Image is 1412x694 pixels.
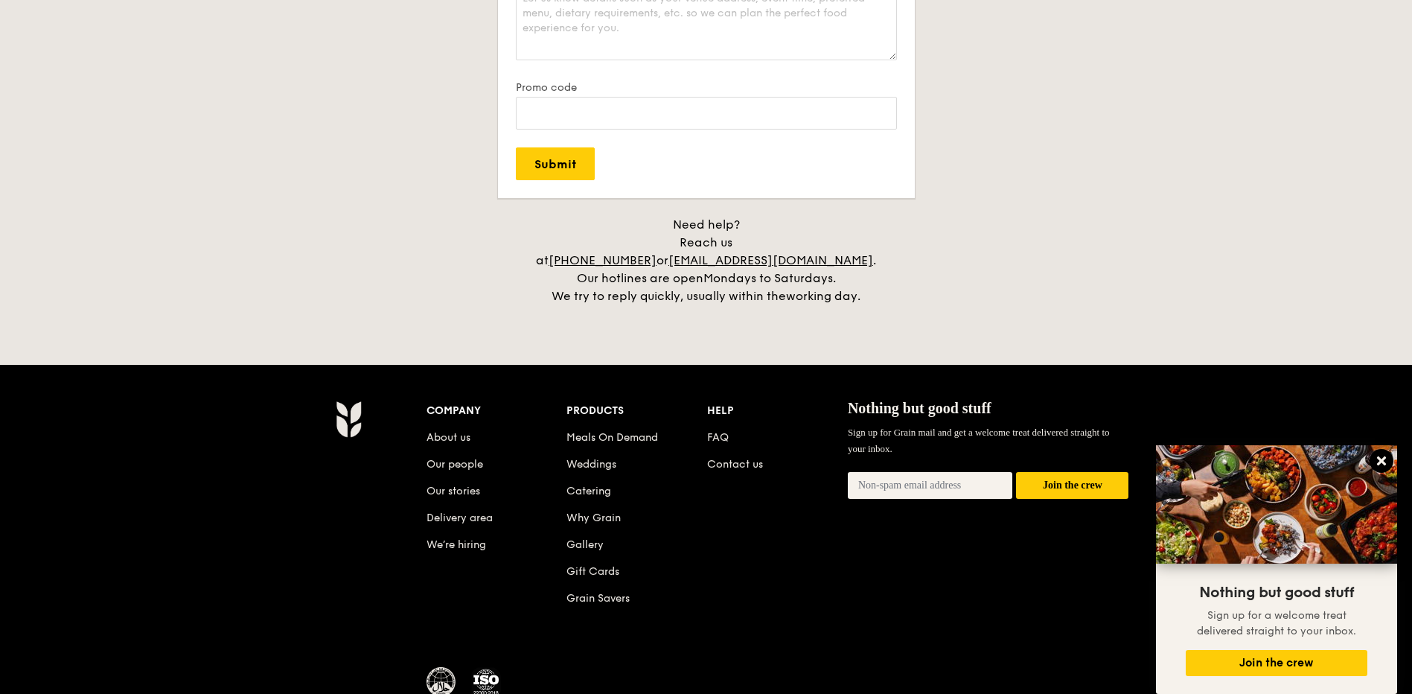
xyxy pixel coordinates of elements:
[707,458,763,471] a: Contact us
[1156,445,1397,564] img: DSC07876-Edit02-Large.jpeg
[1186,650,1367,676] button: Join the crew
[336,401,362,438] img: AYc88T3wAAAABJRU5ErkJggg==
[1370,449,1393,473] button: Close
[566,512,621,524] a: Why Grain
[427,458,483,471] a: Our people
[566,431,658,444] a: Meals On Demand
[707,401,848,421] div: Help
[668,253,873,267] a: [EMAIL_ADDRESS][DOMAIN_NAME]
[427,401,567,421] div: Company
[427,512,493,524] a: Delivery area
[427,485,480,497] a: Our stories
[427,538,486,551] a: We’re hiring
[703,271,836,285] span: Mondays to Saturdays.
[520,216,892,305] div: Need help? Reach us at or . Our hotlines are open We try to reply quickly, usually within the
[1199,584,1354,602] span: Nothing but good stuff
[566,458,616,471] a: Weddings
[707,431,729,444] a: FAQ
[1197,609,1356,637] span: Sign up for a welcome treat delivered straight to your inbox.
[848,400,991,416] span: Nothing but good stuff
[566,592,630,605] a: Grain Savers
[549,253,657,267] a: [PHONE_NUMBER]
[566,565,619,578] a: Gift Cards
[848,427,1110,454] span: Sign up for Grain mail and get a welcome treat delivered straight to your inbox.
[566,401,707,421] div: Products
[516,81,897,94] label: Promo code
[566,485,611,497] a: Catering
[1016,472,1128,500] button: Join the crew
[566,538,604,551] a: Gallery
[848,472,1013,499] input: Non-spam email address
[786,289,860,303] span: working day.
[516,147,595,180] input: Submit
[427,431,470,444] a: About us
